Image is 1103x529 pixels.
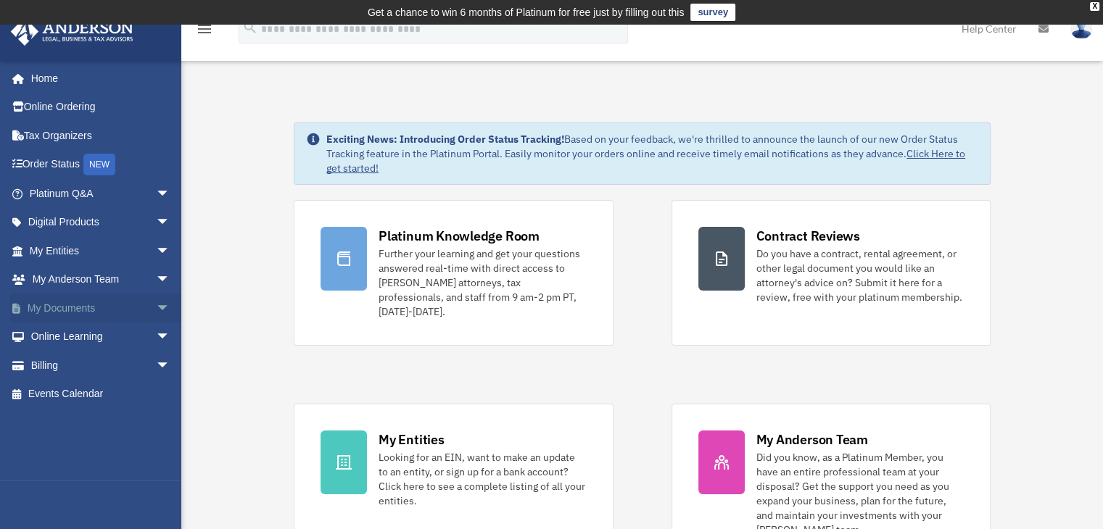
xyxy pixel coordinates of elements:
a: My Documentsarrow_drop_down [10,293,192,322]
div: Contract Reviews [756,227,860,245]
div: Do you have a contract, rental agreement, or other legal document you would like an attorney's ad... [756,246,964,304]
span: arrow_drop_down [156,293,185,323]
a: Click Here to get started! [326,147,965,175]
a: Online Ordering [10,93,192,122]
a: Tax Organizers [10,121,192,150]
a: menu [196,25,213,38]
a: survey [690,4,735,21]
a: Order StatusNEW [10,150,192,180]
span: arrow_drop_down [156,265,185,295]
a: Events Calendar [10,380,192,409]
div: Platinum Knowledge Room [379,227,540,245]
a: Contract Reviews Do you have a contract, rental agreement, or other legal document you would like... [672,200,991,346]
span: arrow_drop_down [156,179,185,209]
div: Get a chance to win 6 months of Platinum for free just by filling out this [368,4,685,21]
a: Online Learningarrow_drop_down [10,322,192,351]
a: Home [10,64,185,93]
div: My Entities [379,430,444,449]
i: search [242,20,258,36]
div: Further your learning and get your questions answered real-time with direct access to [PERSON_NAM... [379,246,586,319]
a: Platinum Q&Aarrow_drop_down [10,179,192,208]
a: My Anderson Teamarrow_drop_down [10,265,192,294]
div: My Anderson Team [756,430,868,449]
strong: Exciting News: Introducing Order Status Tracking! [326,133,564,146]
i: menu [196,20,213,38]
a: Digital Productsarrow_drop_down [10,208,192,237]
div: close [1090,2,1099,11]
a: Platinum Knowledge Room Further your learning and get your questions answered real-time with dire... [294,200,613,346]
a: My Entitiesarrow_drop_down [10,236,192,265]
a: Billingarrow_drop_down [10,351,192,380]
span: arrow_drop_down [156,351,185,380]
div: NEW [83,154,115,175]
div: Based on your feedback, we're thrilled to announce the launch of our new Order Status Tracking fe... [326,132,978,175]
img: Anderson Advisors Platinum Portal [7,17,138,46]
span: arrow_drop_down [156,208,185,238]
span: arrow_drop_down [156,236,185,266]
img: User Pic [1070,18,1092,39]
span: arrow_drop_down [156,322,185,352]
div: Looking for an EIN, want to make an update to an entity, or sign up for a bank account? Click her... [379,450,586,508]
